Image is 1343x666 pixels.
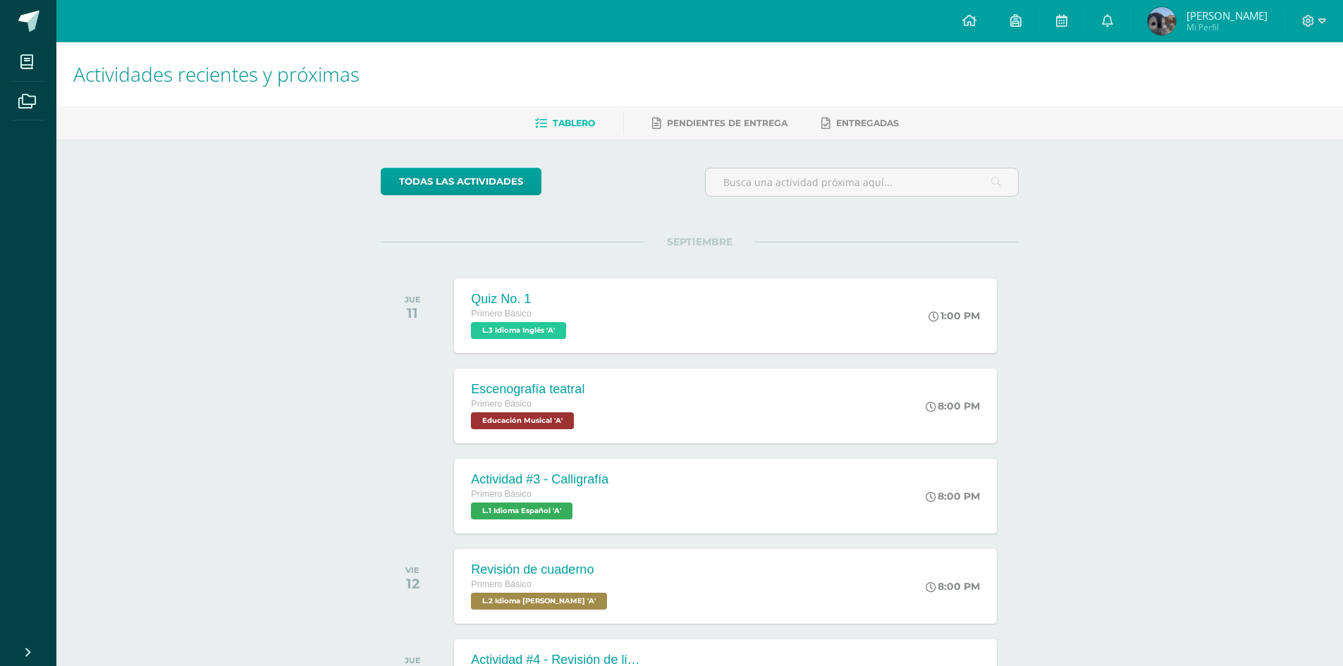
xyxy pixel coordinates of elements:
a: Tablero [535,112,595,135]
span: SEPTIEMBRE [644,235,755,248]
span: Primero Básico [471,579,531,589]
span: [PERSON_NAME] [1186,8,1268,23]
span: Actividades recientes y próximas [73,61,360,87]
div: Revisión de cuaderno [471,562,611,577]
input: Busca una actividad próxima aquí... [706,168,1018,196]
a: Entregadas [821,112,899,135]
div: JUE [405,655,421,665]
span: Entregadas [836,118,899,128]
span: Primero Básico [471,309,531,319]
div: 12 [405,575,419,592]
div: 8:00 PM [926,400,980,412]
div: 8:00 PM [926,580,980,593]
span: L.3 Idioma Inglés 'A' [471,322,566,339]
div: Actividad #3 - Calligrafía [471,472,608,487]
a: todas las Actividades [381,168,541,195]
span: Primero Básico [471,399,531,409]
span: Pendientes de entrega [667,118,787,128]
div: JUE [405,295,421,304]
span: L.2 Idioma Maya Kaqchikel 'A' [471,593,607,610]
div: Quiz No. 1 [471,292,570,307]
div: Escenografía teatral [471,382,584,397]
span: L.1 Idioma Español 'A' [471,502,572,519]
span: Primero Básico [471,489,531,499]
a: Pendientes de entrega [652,112,787,135]
div: 8:00 PM [926,490,980,502]
img: 61f51aae5a79f36168ee7b4e0f76c407.png [1148,7,1176,35]
span: Mi Perfil [1186,21,1268,33]
div: VIE [405,565,419,575]
span: Educación Musical 'A' [471,412,574,429]
span: Tablero [553,118,595,128]
div: 1:00 PM [928,309,980,322]
div: 11 [405,304,421,321]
